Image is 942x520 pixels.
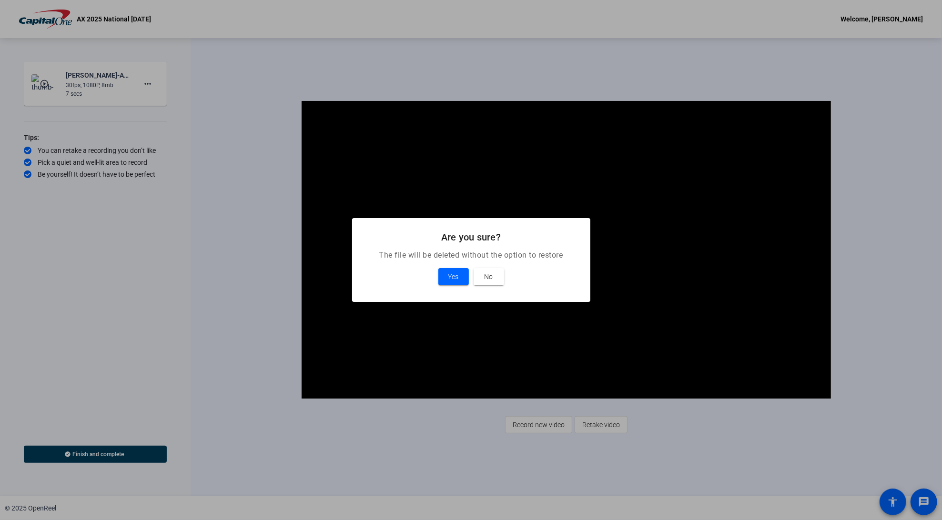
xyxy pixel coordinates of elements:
button: No [474,268,504,285]
h2: Are you sure? [364,230,579,245]
p: The file will be deleted without the option to restore [364,250,579,261]
span: No [485,271,493,282]
button: Yes [438,268,469,285]
span: Yes [448,271,459,282]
